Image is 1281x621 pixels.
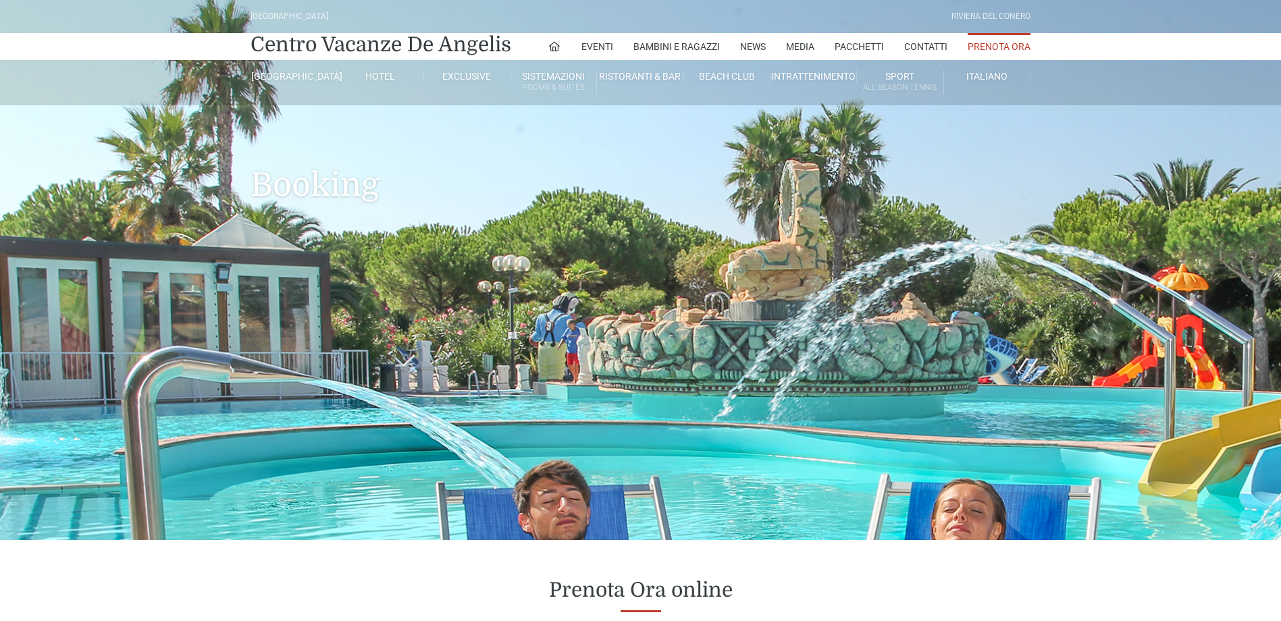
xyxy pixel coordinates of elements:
a: SportAll Season Tennis [857,70,943,95]
a: Prenota Ora [968,33,1030,60]
h2: Prenota Ora online [251,578,1030,602]
a: Intrattenimento [770,70,857,82]
div: [GEOGRAPHIC_DATA] [251,10,328,23]
a: Hotel [337,70,423,82]
a: Media [786,33,814,60]
small: Rooms & Suites [511,81,596,94]
a: Centro Vacanze De Angelis [251,31,511,58]
a: [GEOGRAPHIC_DATA] [251,70,337,82]
a: Exclusive [424,70,511,82]
span: Italiano [966,71,1008,82]
div: Riviera Del Conero [951,10,1030,23]
a: Italiano [944,70,1030,82]
a: Contatti [904,33,947,60]
a: Eventi [581,33,613,60]
h1: Booking [251,105,1030,224]
small: All Season Tennis [857,81,943,94]
a: SistemazioniRooms & Suites [511,70,597,95]
a: Ristoranti & Bar [597,70,683,82]
a: Beach Club [684,70,770,82]
a: Pacchetti [835,33,884,60]
a: Bambini e Ragazzi [633,33,720,60]
a: News [740,33,766,60]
